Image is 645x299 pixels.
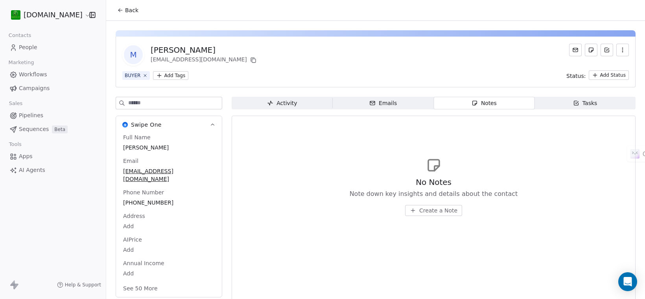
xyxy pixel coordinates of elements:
a: People [6,41,100,54]
span: Help & Support [65,282,101,288]
span: M [124,45,143,64]
span: Add [123,246,215,254]
span: Address [122,212,147,220]
a: AI Agents [6,164,100,177]
span: Workflows [19,70,47,79]
div: BUYER [125,72,140,79]
img: 439216937_921727863089572_7037892552807592703_n%20(1).jpg [11,10,20,20]
span: No Notes [416,177,451,188]
span: Pipelines [19,111,43,120]
img: Swipe One [122,122,128,127]
span: Status: [566,72,586,80]
div: Activity [267,99,297,107]
span: Marketing [5,57,37,68]
span: People [19,43,37,52]
span: Contacts [5,30,35,41]
div: Tasks [573,99,597,107]
span: Apps [19,152,33,161]
button: Create a Note [405,205,462,216]
div: Swipe OneSwipe One [116,133,222,297]
span: Full Name [122,133,152,141]
div: [PERSON_NAME] [151,44,258,55]
div: Emails [369,99,397,107]
span: [DOMAIN_NAME] [24,10,83,20]
span: Phone Number [122,188,166,196]
span: Tools [6,138,25,150]
span: Sales [6,98,26,109]
button: Add Tags [153,71,188,80]
span: Note down key insights and details about the contact [350,189,518,199]
button: [DOMAIN_NAME] [9,8,84,22]
span: Add [123,222,215,230]
button: Swipe OneSwipe One [116,116,222,133]
span: Campaigns [19,84,50,92]
button: See 50 More [118,281,162,295]
button: Add Status [589,70,629,80]
span: AIPrice [122,236,144,244]
span: Email [122,157,140,165]
a: Campaigns [6,82,100,95]
button: Back [112,3,143,17]
span: [EMAIL_ADDRESS][DOMAIN_NAME] [123,167,215,183]
span: Sequences [19,125,49,133]
span: [PERSON_NAME] [123,144,215,151]
span: Back [125,6,138,14]
span: Add [123,269,215,277]
span: AI Agents [19,166,45,174]
a: Pipelines [6,109,100,122]
a: Workflows [6,68,100,81]
span: Beta [52,126,68,133]
a: SequencesBeta [6,123,100,136]
span: Annual Income [122,259,166,267]
span: Create a Note [419,207,457,214]
a: Help & Support [57,282,101,288]
span: Swipe One [131,121,162,129]
div: Open Intercom Messenger [618,272,637,291]
span: [PHONE_NUMBER] [123,199,215,207]
a: Apps [6,150,100,163]
div: [EMAIL_ADDRESS][DOMAIN_NAME] [151,55,258,65]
